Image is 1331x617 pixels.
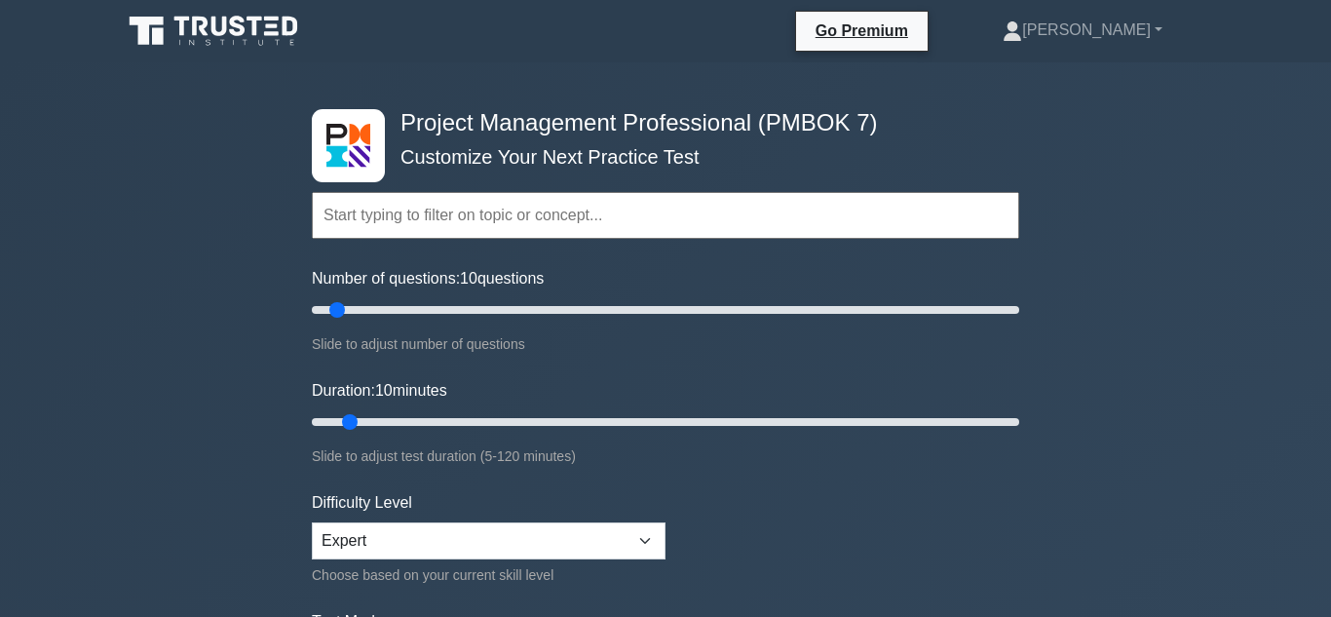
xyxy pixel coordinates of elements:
[312,267,544,290] label: Number of questions: questions
[804,19,920,43] a: Go Premium
[312,563,665,587] div: Choose based on your current skill level
[375,382,393,399] span: 10
[956,11,1209,50] a: [PERSON_NAME]
[312,491,412,515] label: Difficulty Level
[312,332,1019,356] div: Slide to adjust number of questions
[460,270,477,287] span: 10
[312,379,447,403] label: Duration: minutes
[312,444,1019,468] div: Slide to adjust test duration (5-120 minutes)
[393,109,924,137] h4: Project Management Professional (PMBOK 7)
[312,192,1019,239] input: Start typing to filter on topic or concept...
